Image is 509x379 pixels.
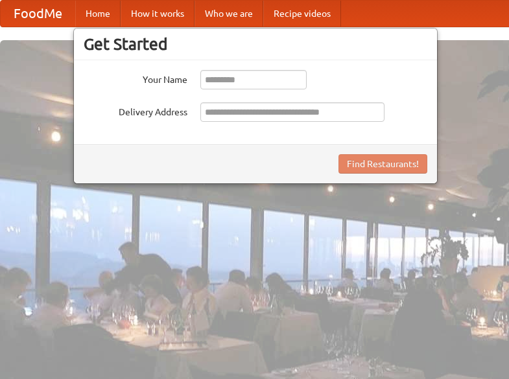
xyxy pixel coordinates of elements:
[338,154,427,174] button: Find Restaurants!
[84,34,427,54] h3: Get Started
[121,1,195,27] a: How it works
[1,1,75,27] a: FoodMe
[195,1,263,27] a: Who we are
[84,102,187,119] label: Delivery Address
[75,1,121,27] a: Home
[84,70,187,86] label: Your Name
[263,1,341,27] a: Recipe videos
